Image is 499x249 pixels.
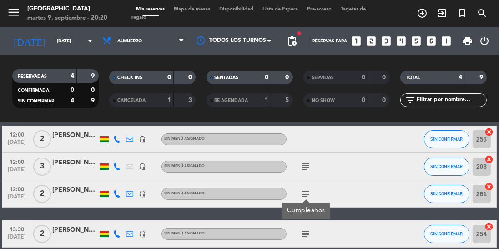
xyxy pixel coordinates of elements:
[382,97,388,103] strong: 0
[5,224,28,234] span: 13:30
[91,73,96,79] strong: 9
[167,97,171,103] strong: 1
[300,161,311,172] i: subject
[215,7,258,12] span: Disponibilidad
[417,8,428,19] i: add_circle_outline
[7,5,20,22] button: menu
[365,35,377,47] i: looks_two
[416,95,486,105] input: Filtrar por nombre...
[406,76,420,80] span: TOTAL
[117,98,146,103] span: CANCELADA
[7,5,20,19] i: menu
[312,98,335,103] span: NO SHOW
[33,158,51,176] span: 3
[52,158,98,168] div: [PERSON_NAME]
[85,36,96,46] i: arrow_drop_down
[287,206,325,215] div: Cumpleaños
[5,194,28,204] span: [DATE]
[312,76,334,80] span: SERVIDAS
[164,232,205,235] span: Sin menú asignado
[362,97,365,103] strong: 0
[18,99,54,103] span: SIN CONFIRMAR
[91,87,96,93] strong: 0
[300,188,311,199] i: subject
[424,225,469,243] button: SIN CONFIRMAR
[302,7,336,12] span: Pre-acceso
[27,5,107,14] div: [GEOGRAPHIC_DATA]
[18,88,49,93] span: CONFIRMADA
[215,98,248,103] span: RE AGENDADA
[117,39,142,44] span: Almuerzo
[167,74,171,81] strong: 0
[382,74,388,81] strong: 0
[485,182,494,191] i: cancel
[71,87,74,93] strong: 0
[424,158,469,176] button: SIN CONFIRMAR
[188,74,194,81] strong: 0
[164,137,205,141] span: Sin menú asignado
[5,167,28,177] span: [DATE]
[33,185,51,203] span: 2
[5,156,28,167] span: 12:00
[33,225,51,243] span: 2
[117,76,142,80] span: CHECK INS
[5,183,28,194] span: 12:00
[139,190,146,198] i: headset_mic
[71,73,74,79] strong: 4
[297,30,302,36] span: fiber_manual_record
[164,192,205,195] span: Sin menú asignado
[287,36,297,46] span: pending_actions
[52,225,98,235] div: [PERSON_NAME]
[350,35,362,47] i: looks_one
[485,127,494,137] i: cancel
[71,97,74,104] strong: 4
[430,137,463,142] span: SIN CONFIRMAR
[27,14,107,23] div: martes 9. septiembre - 20:20
[380,35,392,47] i: looks_3
[362,74,365,81] strong: 0
[300,229,311,239] i: subject
[430,191,463,196] span: SIN CONFIRMAR
[479,36,490,46] i: power_settings_new
[405,95,416,106] i: filter_list
[265,97,268,103] strong: 1
[410,35,422,47] i: looks_5
[52,130,98,141] div: [PERSON_NAME]
[139,136,146,143] i: headset_mic
[459,74,463,81] strong: 4
[440,35,452,47] i: add_box
[52,185,98,195] div: [PERSON_NAME]
[164,164,205,168] span: Sin menú asignado
[424,185,469,203] button: SIN CONFIRMAR
[479,74,485,81] strong: 9
[5,129,28,139] span: 12:00
[457,8,468,19] i: turned_in_not
[91,97,96,104] strong: 9
[430,231,463,236] span: SIN CONFIRMAR
[312,39,347,44] span: Reservas para
[139,230,146,238] i: headset_mic
[285,97,291,103] strong: 5
[285,74,291,81] strong: 0
[188,97,194,103] strong: 3
[5,139,28,150] span: [DATE]
[7,31,52,51] i: [DATE]
[485,222,494,231] i: cancel
[169,7,215,12] span: Mapa de mesas
[462,36,473,46] span: print
[437,8,448,19] i: exit_to_app
[5,234,28,244] span: [DATE]
[425,35,437,47] i: looks_6
[139,163,146,170] i: headset_mic
[430,164,463,169] span: SIN CONFIRMAR
[424,130,469,148] button: SIN CONFIRMAR
[485,155,494,164] i: cancel
[33,130,51,148] span: 2
[215,76,239,80] span: SENTADAS
[131,7,169,12] span: Mis reservas
[395,35,407,47] i: looks_4
[18,74,47,79] span: RESERVADAS
[477,27,492,55] div: LOG OUT
[477,8,488,19] i: search
[258,7,302,12] span: Lista de Espera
